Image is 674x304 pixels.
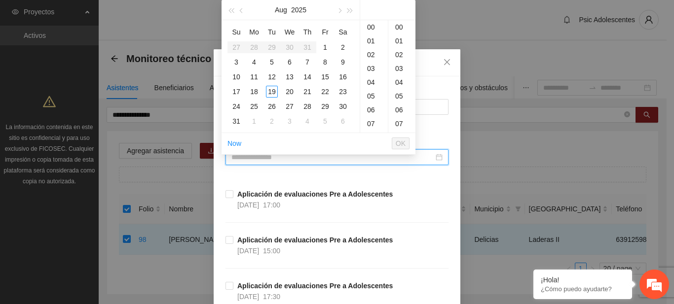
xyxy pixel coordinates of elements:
[388,103,415,117] div: 06
[334,24,352,40] th: Sa
[299,69,316,84] td: 2025-08-14
[227,55,245,69] td: 2025-08-03
[281,114,299,129] td: 2025-09-03
[299,55,316,69] td: 2025-08-07
[392,137,410,149] button: OK
[266,101,278,112] div: 26
[316,99,334,114] td: 2025-08-29
[360,75,388,89] div: 04
[360,34,388,48] div: 01
[541,285,625,293] p: ¿Cómo puedo ayudarte?
[237,293,259,301] span: [DATE]
[230,101,242,112] div: 24
[284,101,296,112] div: 27
[281,69,299,84] td: 2025-08-13
[334,40,352,55] td: 2025-08-02
[316,114,334,129] td: 2025-09-05
[237,282,393,290] strong: Aplicación de evaluaciones Pre a Adolescentes
[334,99,352,114] td: 2025-08-30
[263,24,281,40] th: Tu
[237,247,259,255] span: [DATE]
[334,114,352,129] td: 2025-09-06
[360,62,388,75] div: 03
[337,41,349,53] div: 2
[388,117,415,131] div: 07
[301,86,313,98] div: 21
[266,86,278,98] div: 19
[319,71,331,83] div: 15
[316,40,334,55] td: 2025-08-01
[281,99,299,114] td: 2025-08-27
[316,69,334,84] td: 2025-08-15
[299,114,316,129] td: 2025-09-04
[245,114,263,129] td: 2025-09-01
[248,86,260,98] div: 18
[284,71,296,83] div: 13
[51,50,166,63] div: Chatee con nosotros ahora
[388,48,415,62] div: 02
[319,115,331,127] div: 5
[237,201,259,209] span: [DATE]
[237,236,393,244] strong: Aplicación de evaluaciones Pre a Adolescentes
[227,24,245,40] th: Su
[334,84,352,99] td: 2025-08-23
[245,99,263,114] td: 2025-08-25
[360,131,388,144] div: 08
[360,103,388,117] div: 06
[360,48,388,62] div: 02
[388,34,415,48] div: 01
[266,71,278,83] div: 12
[266,115,278,127] div: 2
[337,101,349,112] div: 30
[319,56,331,68] div: 8
[245,69,263,84] td: 2025-08-11
[263,247,280,255] span: 15:00
[263,293,280,301] span: 17:30
[319,41,331,53] div: 1
[388,75,415,89] div: 04
[284,56,296,68] div: 6
[337,86,349,98] div: 23
[230,56,242,68] div: 3
[388,62,415,75] div: 03
[227,99,245,114] td: 2025-08-24
[316,55,334,69] td: 2025-08-08
[301,71,313,83] div: 14
[230,71,242,83] div: 10
[263,201,280,209] span: 17:00
[5,201,188,235] textarea: Escriba su mensaje y pulse “Intro”
[281,84,299,99] td: 2025-08-20
[227,139,241,147] a: Now
[281,24,299,40] th: We
[245,84,263,99] td: 2025-08-18
[230,86,242,98] div: 17
[263,99,281,114] td: 2025-08-26
[227,84,245,99] td: 2025-08-17
[337,71,349,83] div: 16
[337,115,349,127] div: 6
[263,114,281,129] td: 2025-09-02
[388,20,415,34] div: 00
[284,115,296,127] div: 3
[57,97,136,197] span: Estamos en línea.
[319,86,331,98] div: 22
[162,5,186,29] div: Minimizar ventana de chat en vivo
[388,131,415,144] div: 08
[299,99,316,114] td: 2025-08-28
[227,114,245,129] td: 2025-08-31
[227,69,245,84] td: 2025-08-10
[299,84,316,99] td: 2025-08-21
[301,101,313,112] div: 28
[443,58,451,66] span: close
[360,117,388,131] div: 07
[230,115,242,127] div: 31
[316,24,334,40] th: Fr
[248,101,260,112] div: 25
[319,101,331,112] div: 29
[248,71,260,83] div: 11
[334,69,352,84] td: 2025-08-16
[284,86,296,98] div: 20
[334,55,352,69] td: 2025-08-09
[299,24,316,40] th: Th
[301,115,313,127] div: 4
